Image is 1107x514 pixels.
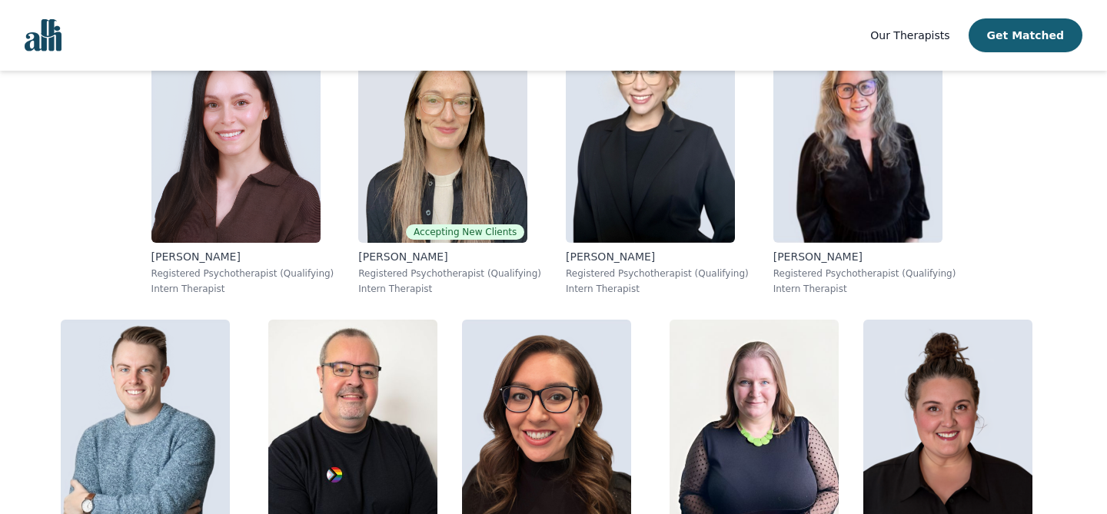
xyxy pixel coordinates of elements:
p: Registered Psychotherapist (Qualifying) [566,267,749,280]
p: Intern Therapist [566,283,749,295]
img: Olivia_Moore [566,22,735,243]
p: Intern Therapist [151,283,334,295]
p: [PERSON_NAME] [773,249,956,264]
img: alli logo [25,19,61,51]
p: Intern Therapist [773,283,956,295]
p: [PERSON_NAME] [566,249,749,264]
a: Holly_GunnAccepting New Clients[PERSON_NAME]Registered Psychotherapist (Qualifying)Intern Therapist [346,9,553,307]
button: Get Matched [969,18,1082,52]
p: [PERSON_NAME] [151,249,334,264]
img: Karen_McKenna-Quayle [773,22,942,243]
p: Intern Therapist [358,283,541,295]
p: [PERSON_NAME] [358,249,541,264]
img: Shay_Kader [151,22,321,243]
p: Registered Psychotherapist (Qualifying) [151,267,334,280]
p: Registered Psychotherapist (Qualifying) [358,267,541,280]
a: Shay_Kader[PERSON_NAME]Registered Psychotherapist (Qualifying)Intern Therapist [139,9,347,307]
p: Registered Psychotherapist (Qualifying) [773,267,956,280]
a: Olivia_Moore[PERSON_NAME]Registered Psychotherapist (Qualifying)Intern Therapist [553,9,761,307]
a: Karen_McKenna-Quayle[PERSON_NAME]Registered Psychotherapist (Qualifying)Intern Therapist [761,9,969,307]
span: Our Therapists [870,29,949,41]
a: Our Therapists [870,26,949,45]
img: Holly_Gunn [358,22,527,243]
span: Accepting New Clients [406,224,524,240]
